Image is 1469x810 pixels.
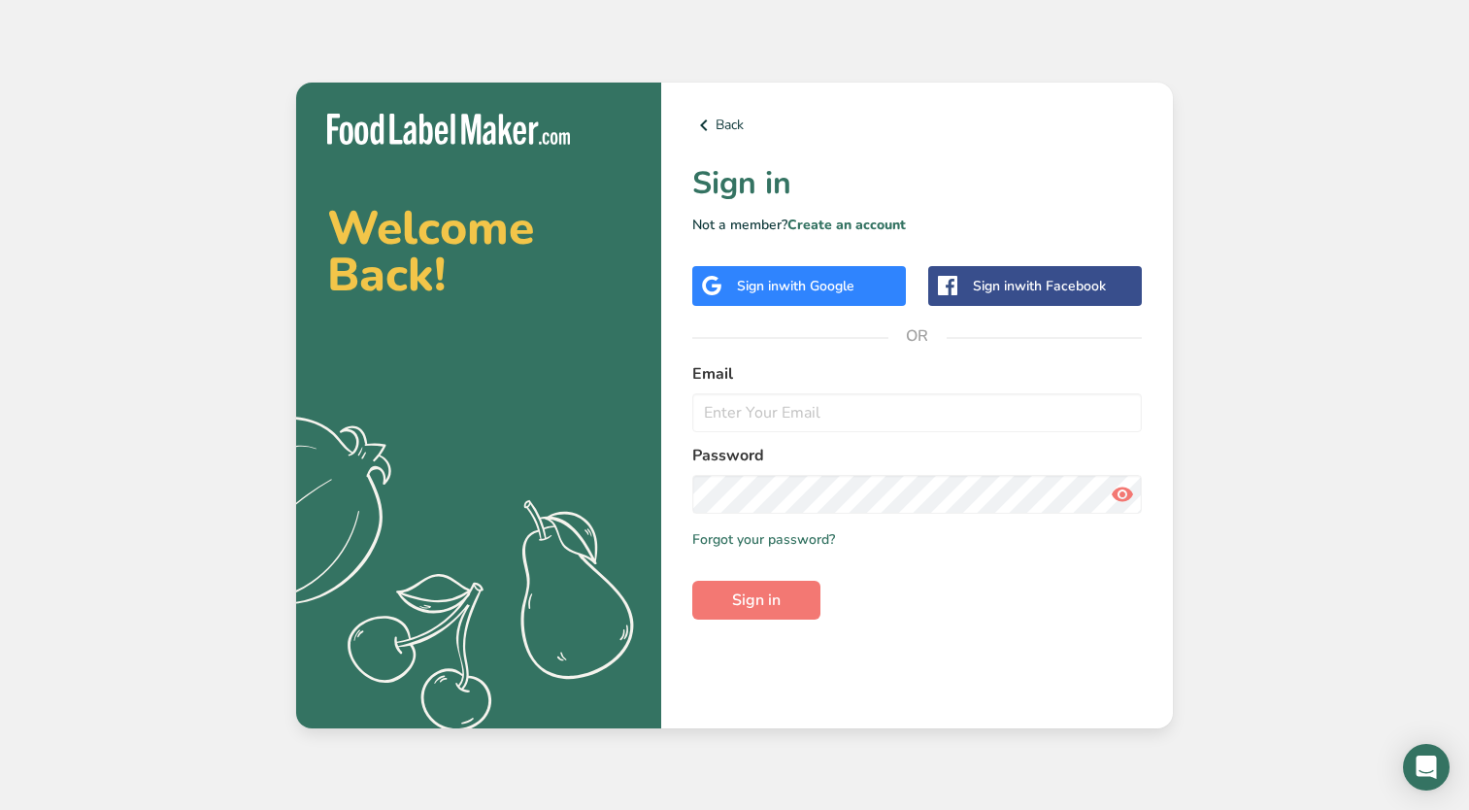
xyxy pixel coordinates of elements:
label: Email [692,362,1142,386]
span: with Google [779,277,854,295]
div: Sign in [737,276,854,296]
div: Sign in [973,276,1106,296]
span: with Facebook [1015,277,1106,295]
label: Password [692,444,1142,467]
span: Sign in [732,589,781,612]
span: OR [888,307,947,365]
h1: Sign in [692,160,1142,207]
button: Sign in [692,581,820,620]
a: Forgot your password? [692,529,835,550]
h2: Welcome Back! [327,205,630,298]
a: Back [692,114,1142,137]
img: Food Label Maker [327,114,570,146]
input: Enter Your Email [692,393,1142,432]
div: Open Intercom Messenger [1403,744,1450,791]
p: Not a member? [692,215,1142,235]
a: Create an account [787,216,906,234]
